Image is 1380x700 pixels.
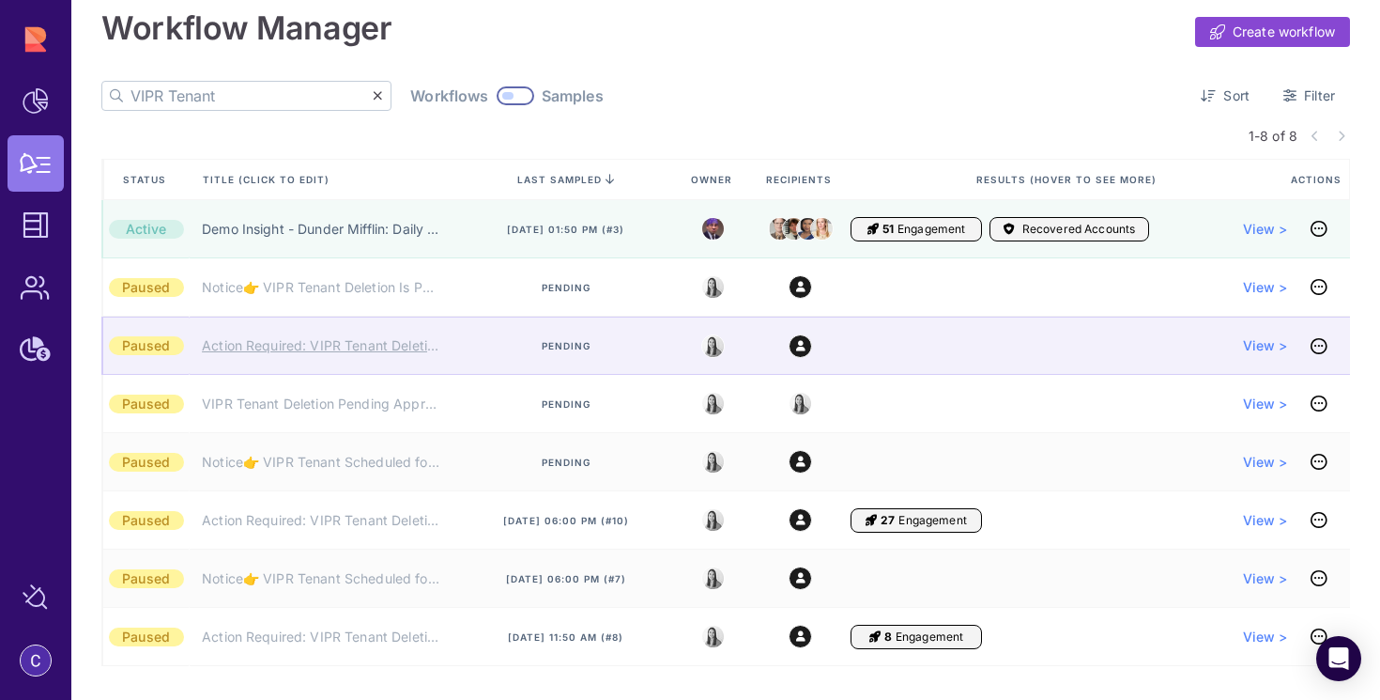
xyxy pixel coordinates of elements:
span: [DATE] 01:50 pm (#3) [507,223,624,236]
input: Search by title [130,82,373,110]
a: View > [1243,628,1288,646]
img: 8525803544391_e4bc78f9dfe39fb1ff36_32.jpg [702,393,724,414]
div: Paused [109,395,184,413]
img: account-photo [21,646,51,676]
div: Paused [109,569,184,588]
img: angela.jpeg [811,212,833,244]
div: Paused [109,453,184,472]
span: Status [123,173,170,186]
a: Action Required: VIPR Tenant Deletion Pending Your Approval (Partner) [202,628,441,646]
img: 8525803544391_e4bc78f9dfe39fb1ff36_32.jpg [702,276,724,298]
span: 51 [882,222,894,237]
div: Paused [109,336,184,355]
img: 8525803544391_e4bc78f9dfe39fb1ff36_32.jpg [790,393,811,414]
img: michael.jpeg [702,218,724,240]
a: View > [1243,511,1288,530]
img: 8525803544391_e4bc78f9dfe39fb1ff36_32.jpg [702,335,724,357]
div: Active [109,220,184,239]
span: [DATE] 06:00 pm (#10) [503,514,629,527]
a: Notice👉 VIPR Tenant Scheduled for Deletion [DATE] [202,453,441,472]
img: kelly.png [797,213,819,243]
h1: Workflow Manager [101,9,392,47]
span: Workflows [410,86,488,105]
a: View > [1243,453,1288,472]
i: Engagement [867,222,879,237]
img: 8525803544391_e4bc78f9dfe39fb1ff36_32.jpg [702,509,724,531]
i: Engagement [866,513,877,528]
a: Action Required: VIPR Tenant Deletion Pending Your Approval [202,511,441,530]
span: Title (click to edit) [203,173,333,186]
span: [DATE] 11:50 am (#8) [508,630,623,644]
a: View > [1243,395,1288,413]
div: Paused [109,628,184,646]
span: 1-8 of 8 [1249,126,1297,146]
img: 8525803544391_e4bc78f9dfe39fb1ff36_32.jpg [702,568,724,589]
a: Demo Insight - Dunder Mifflin: Daily Sales [202,220,441,239]
span: Filter [1304,86,1335,105]
i: Engagement [869,630,881,645]
span: Pending [542,281,590,294]
a: Action Required: VIPR Tenant Deletion Pending Your Team's Approval [202,336,441,355]
a: Notice👉 VIPR Tenant Deletion Is Pending Approval [202,278,441,297]
span: Pending [542,397,590,411]
span: Engagement [896,630,963,645]
span: Engagement [898,513,966,528]
span: Pending [542,456,590,469]
a: View > [1243,220,1288,239]
div: Paused [109,278,184,297]
span: Sort [1223,86,1250,105]
span: Owner [691,173,736,186]
img: 8525803544391_e4bc78f9dfe39fb1ff36_32.jpg [702,626,724,647]
a: VIPR Tenant Deletion Pending Approval - BizOps Escalation [202,395,441,413]
div: Open Intercom Messenger [1316,636,1361,681]
span: Pending [542,339,590,352]
img: dwight.png [769,213,790,243]
span: [DATE] 06:00 pm (#7) [506,572,626,585]
img: jim.jpeg [783,218,805,240]
span: 8 [884,630,892,645]
span: Actions [1291,173,1345,186]
a: View > [1243,569,1288,588]
a: View > [1243,336,1288,355]
span: Recipients [766,173,836,186]
span: last sampled [517,174,602,185]
span: Create workflow [1233,23,1335,41]
a: View > [1243,278,1288,297]
i: Accounts [1004,222,1015,237]
img: 8525803544391_e4bc78f9dfe39fb1ff36_32.jpg [702,451,724,473]
a: Notice👉 VIPR Tenant Scheduled for Deletion [DATE] [202,569,441,588]
div: Paused [109,511,184,530]
span: Engagement [897,222,965,237]
span: Recovered Accounts [1022,222,1136,237]
span: Samples [542,86,604,105]
span: Results (Hover to see more) [976,173,1160,186]
span: 27 [881,513,895,528]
